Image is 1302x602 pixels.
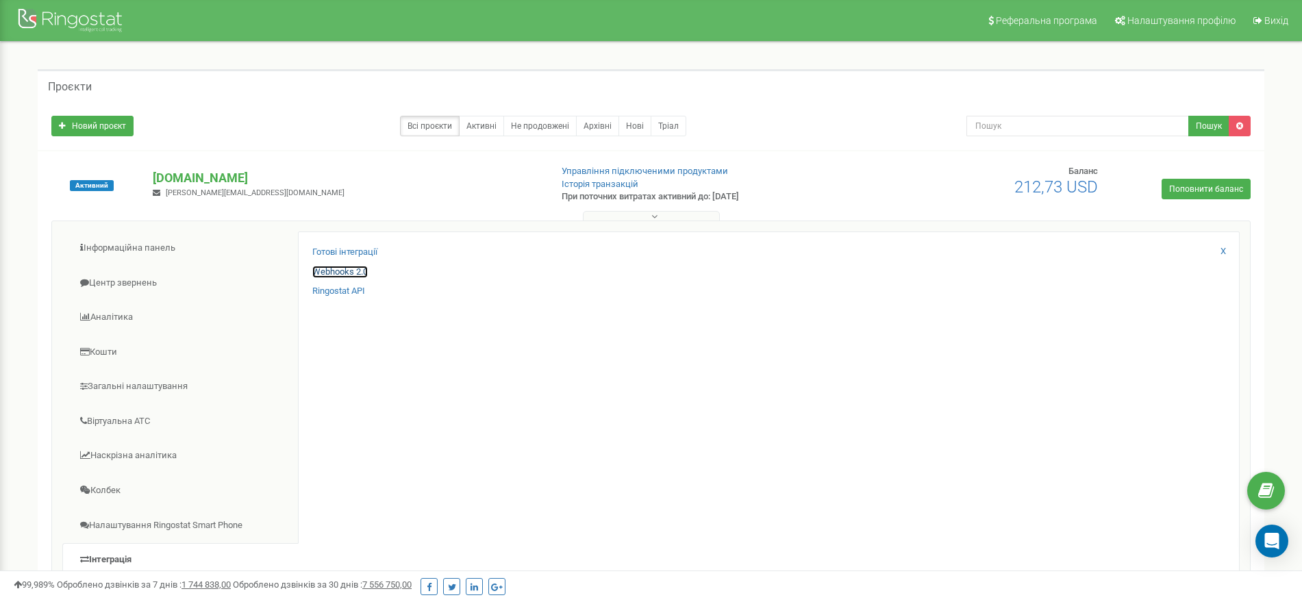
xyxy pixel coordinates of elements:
p: [DOMAIN_NAME] [153,169,539,187]
a: Архівні [576,116,619,136]
span: Вихід [1264,15,1288,26]
a: Налаштування Ringostat Smart Phone [62,509,299,542]
span: Налаштування профілю [1127,15,1236,26]
a: Не продовжені [503,116,577,136]
button: Пошук [1188,116,1229,136]
div: Open Intercom Messenger [1255,525,1288,557]
a: Поповнити баланс [1162,179,1251,199]
span: 212,73 USD [1014,177,1098,197]
a: Активні [459,116,504,136]
a: X [1220,245,1226,258]
span: Активний [70,180,114,191]
a: Колбек [62,474,299,507]
a: Аналiтика [62,301,299,334]
a: Нові [618,116,651,136]
a: Інформаційна панель [62,231,299,265]
a: Історія транзакцій [562,179,638,189]
a: Управління підключеними продуктами [562,166,728,176]
span: Баланс [1068,166,1098,176]
span: Оброблено дзвінків за 30 днів : [233,579,412,590]
span: Оброблено дзвінків за 7 днів : [57,579,231,590]
a: Інтеграція [62,543,299,577]
a: Тріал [651,116,686,136]
a: Ringostat API [312,285,365,298]
a: Наскрізна аналітика [62,439,299,473]
a: Кошти [62,336,299,369]
u: 7 556 750,00 [362,579,412,590]
span: [PERSON_NAME][EMAIL_ADDRESS][DOMAIN_NAME] [166,188,345,197]
a: Готові інтеграції [312,246,377,259]
a: Віртуальна АТС [62,405,299,438]
span: 99,989% [14,579,55,590]
p: При поточних витратах активний до: [DATE] [562,190,846,203]
a: Всі проєкти [400,116,460,136]
span: Реферальна програма [996,15,1097,26]
a: Webhooks 2.0 [312,266,368,279]
input: Пошук [966,116,1189,136]
a: Загальні налаштування [62,370,299,403]
h5: Проєкти [48,81,92,93]
a: Новий проєкт [51,116,134,136]
u: 1 744 838,00 [181,579,231,590]
a: Центр звернень [62,266,299,300]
